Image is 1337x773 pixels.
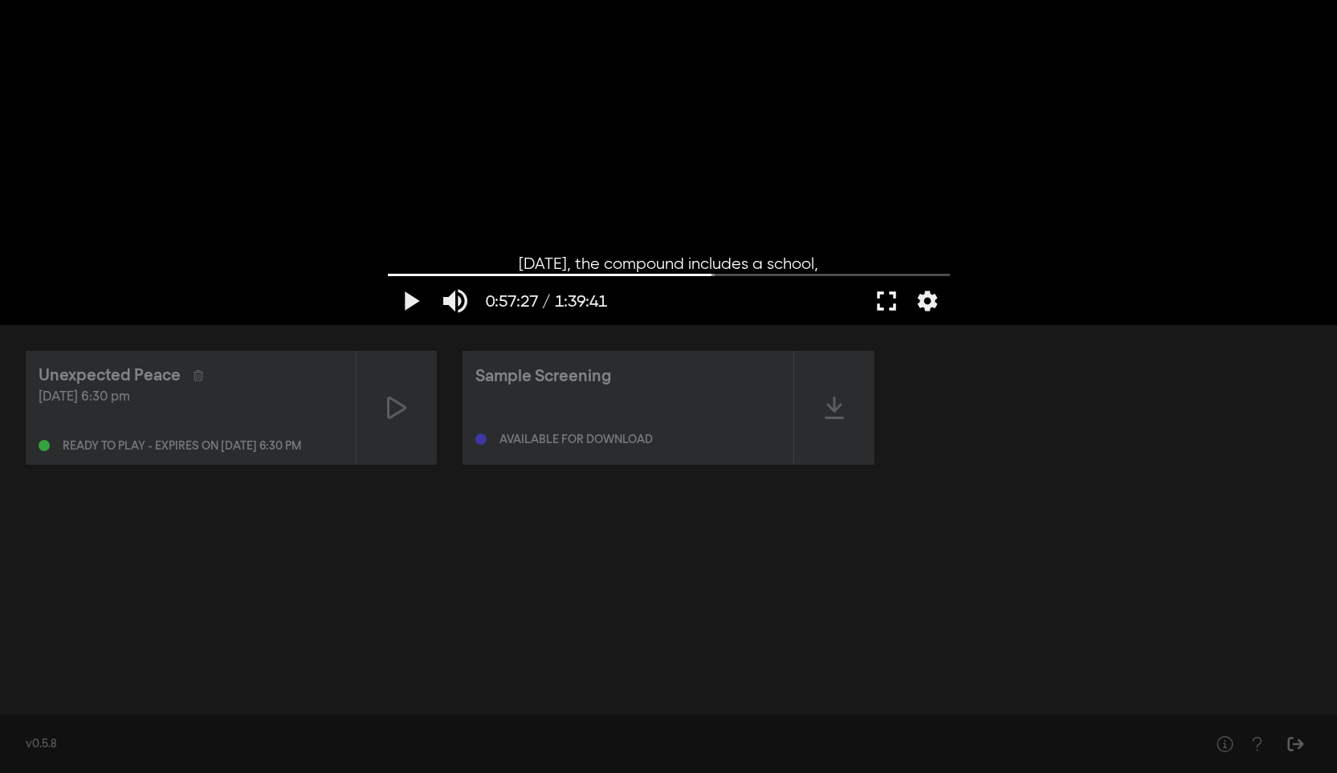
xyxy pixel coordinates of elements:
button: Help [1209,728,1241,760]
div: [DATE] 6:30 pm [39,388,343,407]
button: Sign Out [1279,728,1311,760]
div: Unexpected Peace [39,364,181,388]
div: Sample Screening [475,364,611,389]
button: 0:57:27 / 1:39:41 [478,277,615,325]
button: Full screen [864,277,909,325]
button: Help [1241,728,1273,760]
button: Mute [433,277,478,325]
button: Play [388,277,433,325]
div: v0.5.8 [26,736,1176,753]
div: Ready to play - expires on [DATE] 6:30 pm [63,441,301,452]
div: Available for download [499,434,653,445]
button: More settings [909,277,946,325]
